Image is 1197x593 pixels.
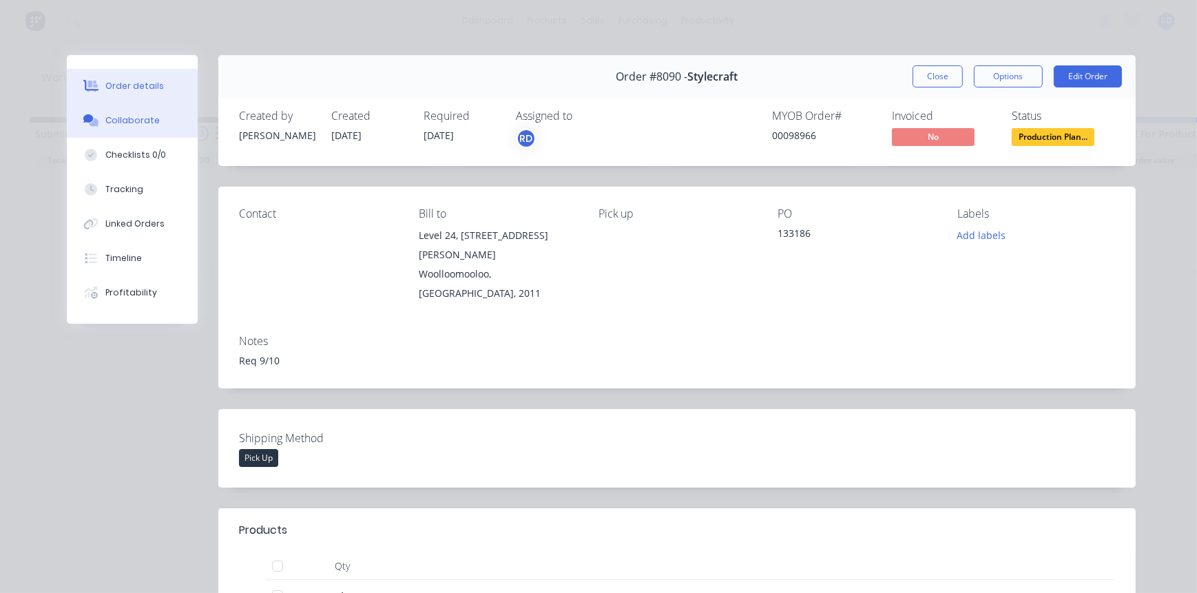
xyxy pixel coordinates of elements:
[67,241,198,275] button: Timeline
[1054,65,1122,87] button: Edit Order
[67,207,198,241] button: Linked Orders
[239,353,1115,368] div: Req 9/10
[67,69,198,103] button: Order details
[105,218,165,230] div: Linked Orders
[239,335,1115,348] div: Notes
[772,128,875,143] div: 00098966
[67,275,198,310] button: Profitability
[239,110,315,123] div: Created by
[419,264,576,303] div: Woolloomooloo, [GEOGRAPHIC_DATA], 2011
[331,110,407,123] div: Created
[516,110,654,123] div: Assigned to
[778,226,935,245] div: 133186
[105,80,164,92] div: Order details
[516,128,537,149] button: RD
[105,114,160,127] div: Collaborate
[105,183,143,196] div: Tracking
[419,226,576,264] div: Level 24, [STREET_ADDRESS][PERSON_NAME]
[424,129,454,142] span: [DATE]
[688,70,738,83] span: Stylecraft
[1012,128,1094,149] button: Production Plan...
[239,449,278,467] div: Pick Up
[892,128,975,145] span: No
[239,207,397,220] div: Contact
[892,110,995,123] div: Invoiced
[598,207,756,220] div: Pick up
[419,226,576,303] div: Level 24, [STREET_ADDRESS][PERSON_NAME]Woolloomooloo, [GEOGRAPHIC_DATA], 2011
[419,207,576,220] div: Bill to
[778,207,935,220] div: PO
[105,287,157,299] div: Profitability
[105,252,142,264] div: Timeline
[301,552,384,580] div: Qty
[424,110,499,123] div: Required
[772,110,875,123] div: MYOB Order #
[239,128,315,143] div: [PERSON_NAME]
[331,129,362,142] span: [DATE]
[105,149,166,161] div: Checklists 0/0
[1012,110,1115,123] div: Status
[239,522,287,539] div: Products
[616,70,688,83] span: Order #8090 -
[239,430,411,446] label: Shipping Method
[67,138,198,172] button: Checklists 0/0
[1012,128,1094,145] span: Production Plan...
[67,172,198,207] button: Tracking
[913,65,963,87] button: Close
[957,207,1115,220] div: Labels
[950,226,1013,245] button: Add labels
[974,65,1043,87] button: Options
[67,103,198,138] button: Collaborate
